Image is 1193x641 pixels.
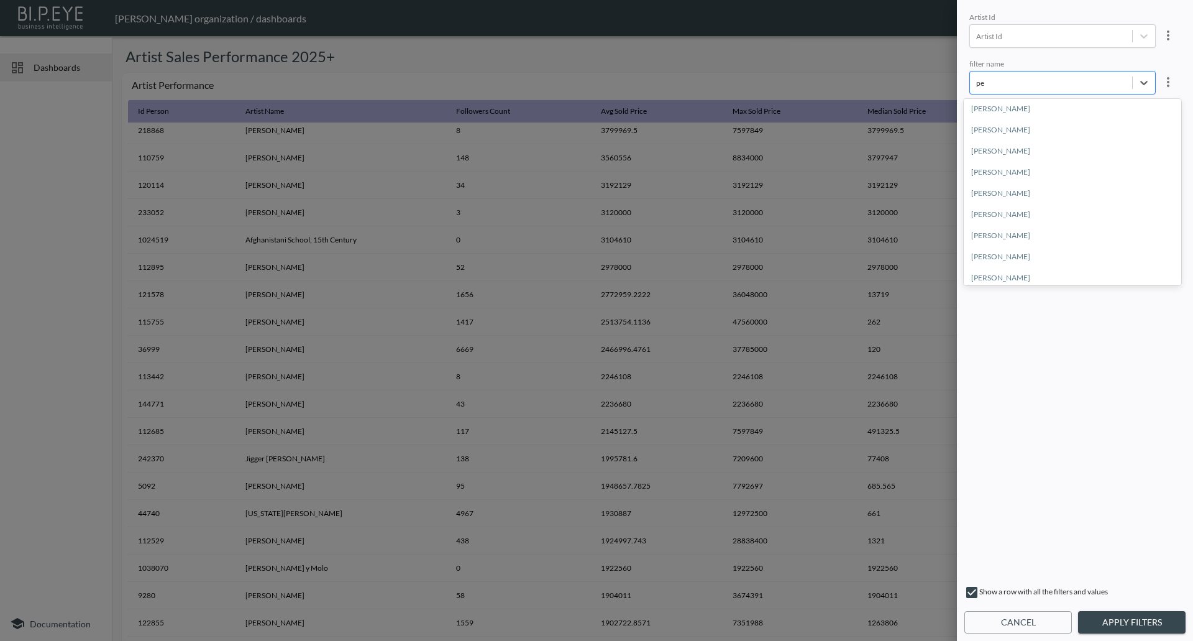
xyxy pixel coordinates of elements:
[964,585,1186,605] div: Show a row with all the filters and values
[964,226,1181,247] span: Astolfo Petrazzi
[964,183,1181,203] div: [PERSON_NAME]
[969,59,1156,71] div: filter name
[964,141,1181,160] div: [PERSON_NAME]
[964,205,1181,226] span: Armand Petersen
[964,268,1181,289] span: Bumpei Akaji
[1156,70,1181,95] button: more
[964,205,1181,224] div: [PERSON_NAME]
[964,183,1181,205] span: Antonio López García
[964,247,1181,268] span: Beverly Pepper
[964,611,1072,634] button: Cancel
[1078,611,1186,634] button: Apply Filters
[964,226,1181,245] div: [PERSON_NAME]
[1156,23,1181,48] button: more
[964,247,1181,266] div: [PERSON_NAME]
[964,268,1181,287] div: [PERSON_NAME]
[964,162,1181,183] span: Andrew Peters
[964,99,1181,118] div: [PERSON_NAME]
[964,120,1181,139] div: [PERSON_NAME]
[964,141,1181,162] span: Alicia Penalba
[964,120,1181,141] span: Alexander Archipenko
[964,99,1181,120] span: Adam Pendleton
[964,162,1181,182] div: [PERSON_NAME]
[969,12,1156,24] div: Artist Id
